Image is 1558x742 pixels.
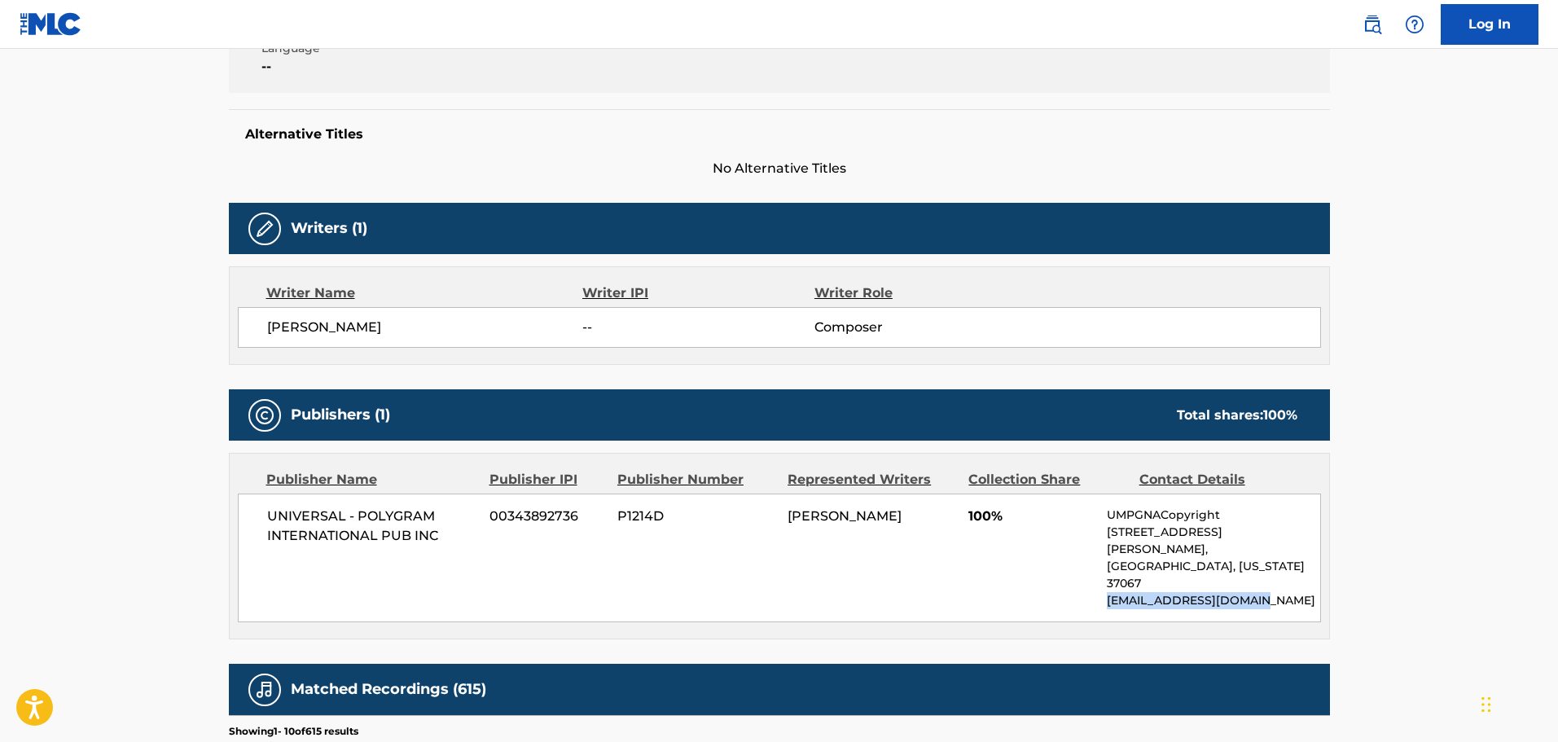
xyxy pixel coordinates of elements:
span: [PERSON_NAME] [267,318,583,337]
span: [PERSON_NAME] [788,508,902,524]
div: Drag [1481,680,1491,729]
img: Publishers [255,406,274,425]
a: Log In [1441,4,1538,45]
span: P1214D [617,507,775,526]
p: [STREET_ADDRESS][PERSON_NAME], [1107,524,1319,558]
span: 100 % [1263,407,1297,423]
img: search [1363,15,1382,34]
img: Writers [255,219,274,239]
p: [EMAIL_ADDRESS][DOMAIN_NAME] [1107,592,1319,609]
h5: Matched Recordings (615) [291,680,486,699]
span: 100% [968,507,1095,526]
h5: Publishers (1) [291,406,390,424]
span: -- [261,57,524,77]
div: Writer Role [814,283,1025,303]
h5: Alternative Titles [245,126,1314,143]
img: help [1405,15,1424,34]
span: No Alternative Titles [229,159,1330,178]
div: Represented Writers [788,470,956,490]
p: [GEOGRAPHIC_DATA], [US_STATE] 37067 [1107,558,1319,592]
div: Contact Details [1139,470,1297,490]
iframe: Chat Widget [1477,664,1558,742]
p: Showing 1 - 10 of 615 results [229,724,358,739]
div: Writer IPI [582,283,814,303]
span: -- [582,318,814,337]
span: UNIVERSAL - POLYGRAM INTERNATIONAL PUB INC [267,507,478,546]
a: Public Search [1356,8,1389,41]
div: Collection Share [968,470,1126,490]
div: Publisher Number [617,470,775,490]
div: Writer Name [266,283,583,303]
h5: Writers (1) [291,219,367,238]
div: Publisher IPI [489,470,605,490]
img: Matched Recordings [255,680,274,700]
span: Composer [814,318,1025,337]
div: Total shares: [1177,406,1297,425]
p: UMPGNACopyright [1107,507,1319,524]
div: Help [1398,8,1431,41]
img: MLC Logo [20,12,82,36]
span: 00343892736 [489,507,605,526]
div: Publisher Name [266,470,477,490]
